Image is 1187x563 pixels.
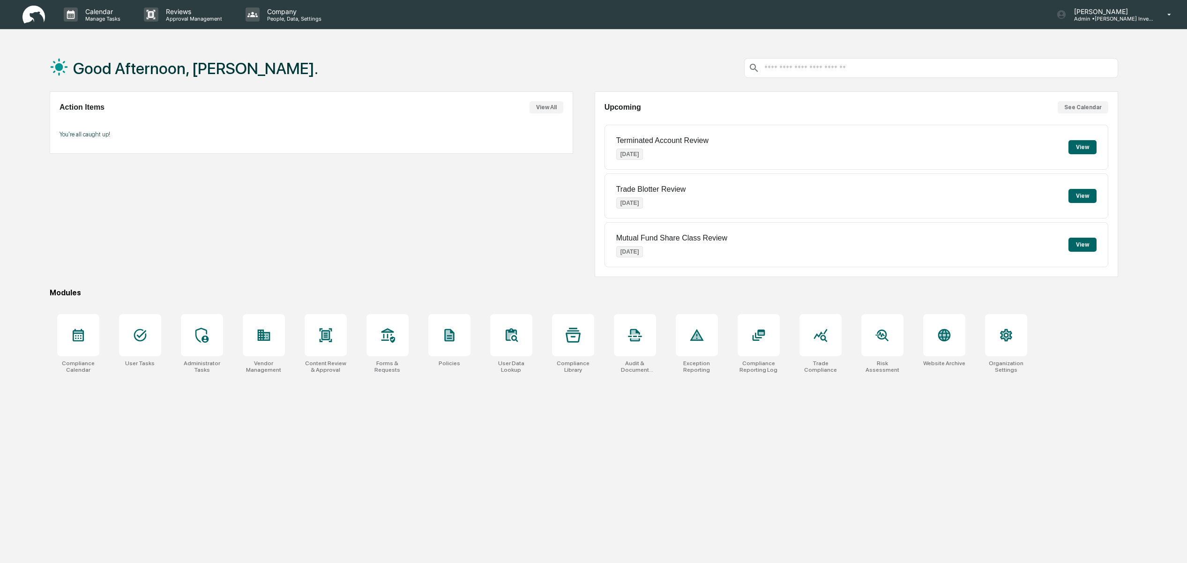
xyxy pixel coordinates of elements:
[616,197,643,209] p: [DATE]
[57,360,99,373] div: Compliance Calendar
[78,8,125,15] p: Calendar
[243,360,285,373] div: Vendor Management
[158,15,227,22] p: Approval Management
[22,6,45,24] img: logo
[1067,8,1154,15] p: [PERSON_NAME]
[181,360,223,373] div: Administrator Tasks
[305,360,347,373] div: Content Review & Approval
[73,59,318,78] h1: Good Afternoon, [PERSON_NAME].
[125,360,155,367] div: User Tasks
[861,360,903,373] div: Risk Assessment
[490,360,532,373] div: User Data Lookup
[439,360,460,367] div: Policies
[616,185,686,194] p: Trade Blotter Review
[923,360,965,367] div: Website Archive
[260,8,326,15] p: Company
[158,8,227,15] p: Reviews
[616,234,727,242] p: Mutual Fund Share Class Review
[1058,101,1108,113] button: See Calendar
[676,360,718,373] div: Exception Reporting
[738,360,780,373] div: Compliance Reporting Log
[60,103,105,112] h2: Action Items
[614,360,656,373] div: Audit & Document Logs
[1068,189,1097,203] button: View
[366,360,409,373] div: Forms & Requests
[616,246,643,257] p: [DATE]
[985,360,1027,373] div: Organization Settings
[260,15,326,22] p: People, Data, Settings
[799,360,842,373] div: Trade Compliance
[60,131,563,138] p: You're all caught up!
[530,101,563,113] button: View All
[50,288,1118,297] div: Modules
[1068,238,1097,252] button: View
[78,15,125,22] p: Manage Tasks
[1068,140,1097,154] button: View
[605,103,641,112] h2: Upcoming
[616,149,643,160] p: [DATE]
[616,136,709,145] p: Terminated Account Review
[1157,532,1182,557] iframe: Open customer support
[552,360,594,373] div: Compliance Library
[1067,15,1154,22] p: Admin • [PERSON_NAME] Investment Advisory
